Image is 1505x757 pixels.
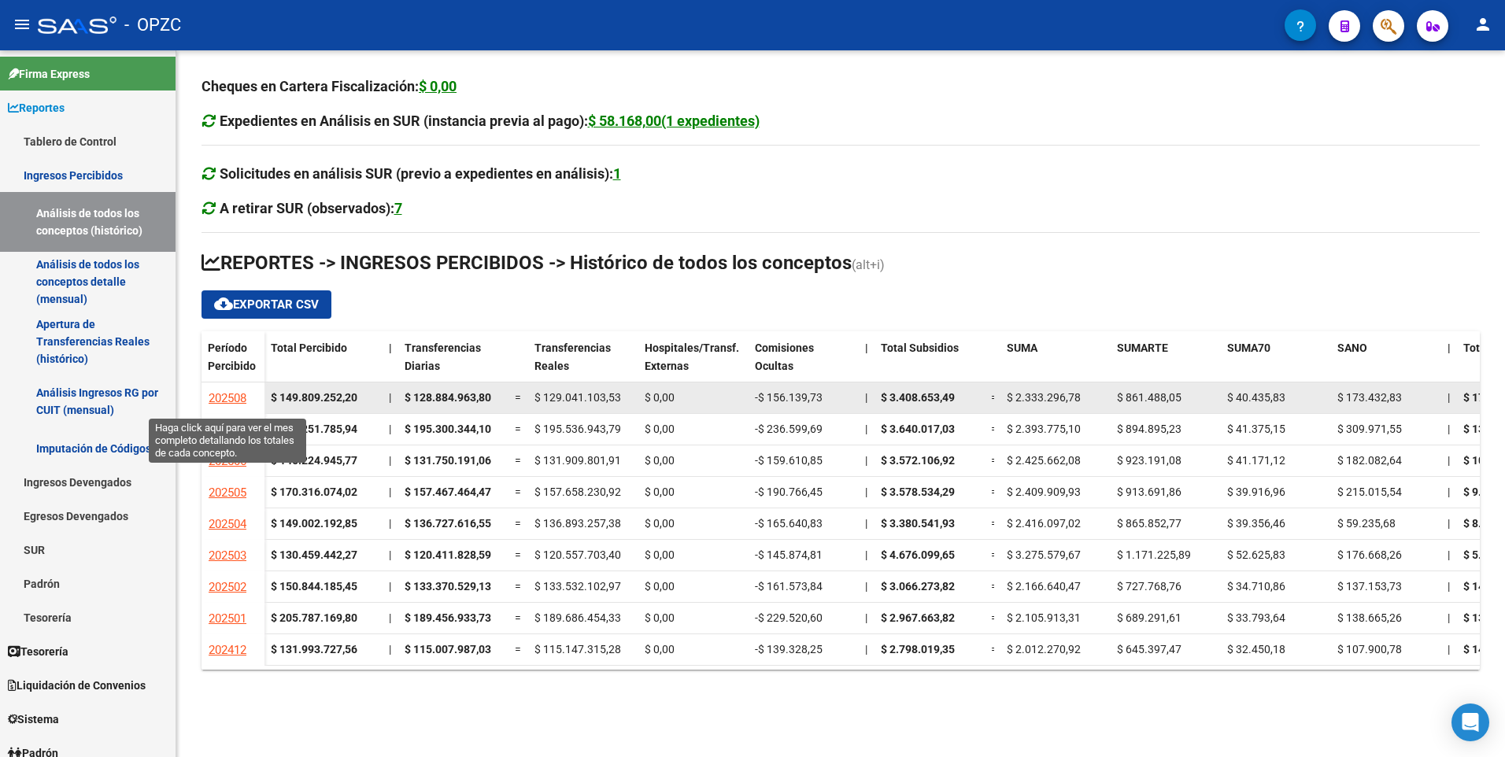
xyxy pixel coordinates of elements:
span: -$ 236.599,69 [755,423,823,435]
span: 202507 [209,423,246,437]
span: $ 215.015,54 [1337,486,1402,498]
span: $ 894.895,23 [1117,423,1181,435]
span: Liquidación de Convenios [8,677,146,694]
span: $ 33.793,64 [1227,611,1285,624]
span: Transferencias Reales [534,342,611,372]
datatable-header-cell: SUMA70 [1221,331,1331,397]
span: $ 133.370.529,13 [405,580,491,593]
span: | [1448,548,1450,561]
span: = [991,423,997,435]
span: = [515,643,521,655]
span: $ 309.971,55 [1337,423,1402,435]
strong: $ 205.787.169,80 [271,611,357,624]
span: $ 182.082,64 [1337,454,1402,467]
span: $ 0,00 [645,548,675,561]
div: 1 [613,163,621,185]
span: $ 41.375,15 [1227,423,1285,435]
span: = [515,548,521,561]
span: Tesorería [8,643,68,660]
span: $ 0,00 [645,517,675,530]
span: 202501 [209,611,246,626]
span: | [389,391,391,404]
span: 202505 [209,486,246,500]
span: $ 689.291,61 [1117,611,1181,624]
span: $ 131.750.191,06 [405,454,491,467]
mat-icon: menu [13,15,31,34]
span: $ 3.066.273,82 [881,580,955,593]
span: SANO [1337,342,1367,354]
span: | [389,548,391,561]
span: $ 173.432,83 [1337,391,1402,404]
span: $ 120.411.828,59 [405,548,491,561]
span: REPORTES -> INGRESOS PERCIBIDOS -> Histórico de todos los conceptos [202,252,852,274]
datatable-header-cell: Hospitales/Transf. Externas [638,331,749,397]
span: | [1448,611,1450,624]
datatable-header-cell: | [1441,331,1457,397]
span: = [991,486,997,498]
strong: $ 150.844.185,45 [271,580,357,593]
datatable-header-cell: Transferencias Reales [528,331,638,397]
span: | [865,486,867,498]
span: -$ 229.520,60 [755,611,823,624]
span: $ 59.235,68 [1337,517,1396,530]
span: | [1448,517,1450,530]
span: $ 0,00 [645,643,675,655]
mat-icon: cloud_download [214,294,233,313]
span: $ 189.686.454,33 [534,611,621,624]
span: | [389,611,391,624]
span: $ 2.333.296,78 [1007,391,1081,404]
span: $ 645.397,47 [1117,643,1181,655]
span: | [865,611,867,624]
span: = [515,423,521,435]
span: $ 107.900,78 [1337,643,1402,655]
span: 202503 [209,548,246,563]
span: $ 3.640.017,03 [881,423,955,435]
span: $ 129.041.103,53 [534,391,621,404]
span: $ 3.572.106,92 [881,454,955,467]
span: -$ 165.640,83 [755,517,823,530]
span: $ 131.909.801,91 [534,454,621,467]
span: $ 32.450,18 [1227,643,1285,655]
span: (alt+i) [852,257,885,272]
span: $ 3.578.534,29 [881,486,955,498]
span: = [515,454,521,467]
span: $ 0,00 [645,423,675,435]
span: = [991,611,997,624]
span: Sistema [8,711,59,728]
datatable-header-cell: Total Percibido [264,331,383,397]
datatable-header-cell: | [383,331,398,397]
span: | [1448,342,1451,354]
datatable-header-cell: Comisiones Ocultas [749,331,859,397]
span: $ 0,00 [645,580,675,593]
span: | [1448,486,1450,498]
button: Exportar CSV [202,290,331,319]
span: SUMA [1007,342,1037,354]
strong: Expedientes en Análisis en SUR (instancia previa al pago): [220,113,760,129]
div: $ 58.168,00(1 expedientes) [588,110,760,132]
span: | [389,342,392,354]
span: Hospitales/Transf. Externas [645,342,739,372]
span: | [1448,423,1450,435]
span: $ 157.467.464,47 [405,486,491,498]
datatable-header-cell: SANO [1331,331,1441,397]
span: $ 34.710,86 [1227,580,1285,593]
span: | [865,517,867,530]
strong: Cheques en Cartera Fiscalización: [202,78,457,94]
span: $ 3.408.653,49 [881,391,955,404]
span: = [991,580,997,593]
span: | [865,643,867,655]
span: $ 1.171.225,89 [1117,548,1191,561]
strong: $ 212.251.785,94 [271,423,357,435]
span: 202502 [209,580,246,594]
span: $ 195.536.943,79 [534,423,621,435]
span: $ 3.380.541,93 [881,517,955,530]
span: $ 0,00 [645,486,675,498]
span: $ 0,00 [645,454,675,467]
span: Exportar CSV [214,297,319,312]
span: $ 39.916,96 [1227,486,1285,498]
span: | [1448,580,1450,593]
span: | [865,454,867,467]
span: | [865,548,867,561]
strong: $ 146.224.945,77 [271,454,357,467]
span: Período Percibido [208,342,256,372]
